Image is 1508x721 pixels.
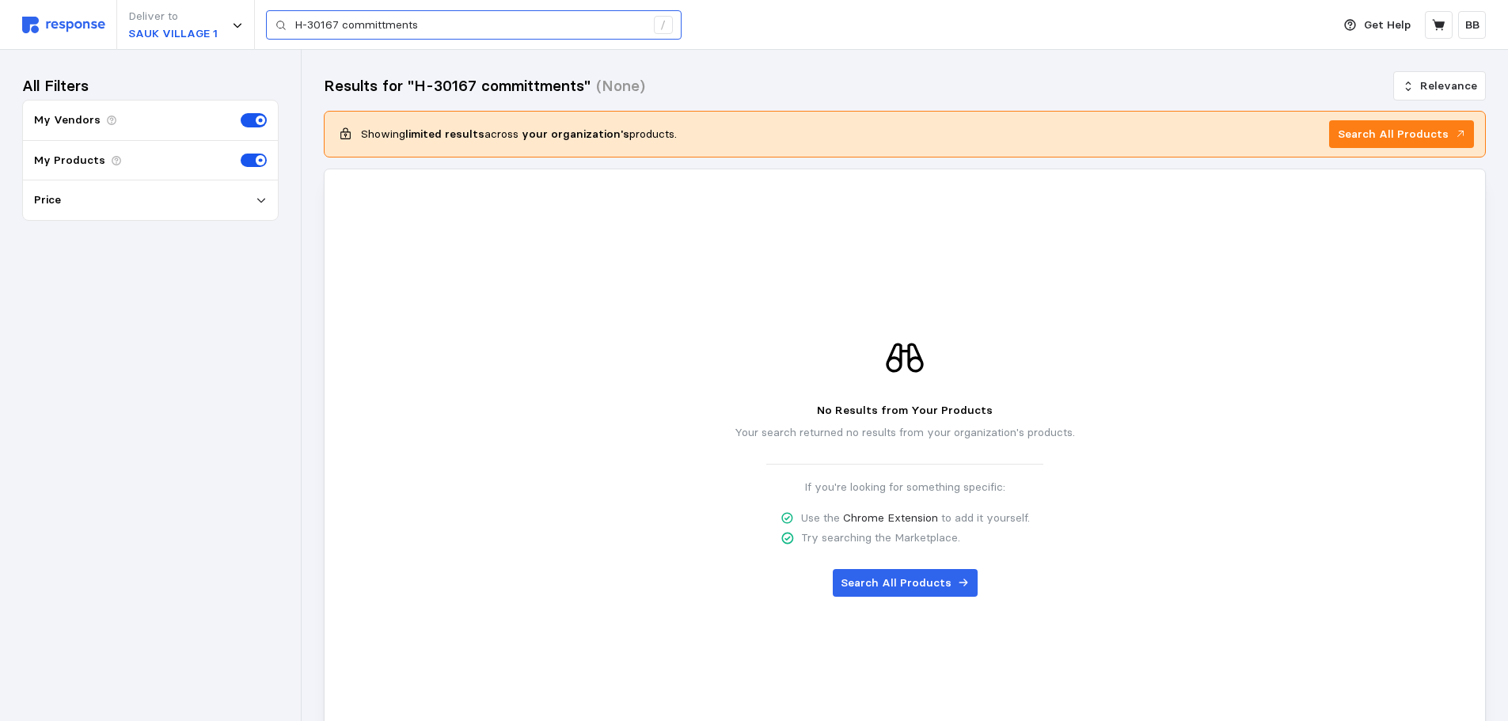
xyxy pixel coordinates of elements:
[1329,120,1474,149] button: Search All Products
[833,569,978,598] button: Search All Products
[801,529,960,547] p: Try searching the Marketplace.
[1364,17,1411,34] p: Get Help
[843,510,938,525] a: Chrome Extension
[405,127,484,141] b: limited results
[596,75,645,97] h3: (None)
[34,112,101,129] p: My Vendors
[294,11,645,40] input: Search for a product name or SKU
[22,17,105,33] img: svg%3e
[735,424,1075,442] p: Your search returned no results from your organization's products.
[801,510,1030,527] p: Use the to add it yourself.
[34,152,105,169] p: My Products
[1458,11,1486,39] button: BB
[1338,126,1449,143] p: Search All Products
[804,479,1005,496] p: If you're looking for something specific:
[324,75,591,97] h3: Results for "H-30167 committments"
[361,126,677,143] p: Showing across products.
[128,8,218,25] p: Deliver to
[1465,17,1480,34] p: BB
[34,192,61,209] p: Price
[22,75,89,97] h3: All Filters
[522,127,629,141] b: your organization's
[1420,78,1477,95] p: Relevance
[841,575,952,592] p: Search All Products
[817,402,993,419] p: No Results from Your Products
[1393,71,1486,101] button: Relevance
[654,16,673,35] div: /
[1335,10,1420,40] button: Get Help
[128,25,218,43] p: SAUK VILLAGE 1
